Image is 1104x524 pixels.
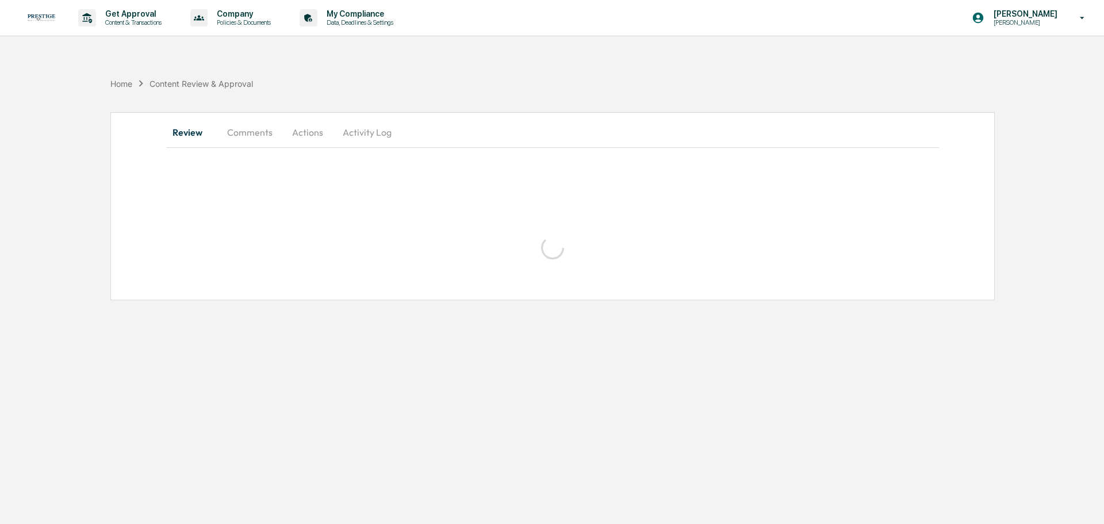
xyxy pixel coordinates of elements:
[208,9,277,18] p: Company
[984,9,1063,18] p: [PERSON_NAME]
[149,79,253,89] div: Content Review & Approval
[28,14,55,21] img: logo
[110,79,132,89] div: Home
[208,18,277,26] p: Policies & Documents
[282,118,333,146] button: Actions
[96,18,167,26] p: Content & Transactions
[333,118,401,146] button: Activity Log
[317,18,399,26] p: Data, Deadlines & Settings
[96,9,167,18] p: Get Approval
[166,118,939,146] div: secondary tabs example
[166,118,218,146] button: Review
[984,18,1063,26] p: [PERSON_NAME]
[218,118,282,146] button: Comments
[317,9,399,18] p: My Compliance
